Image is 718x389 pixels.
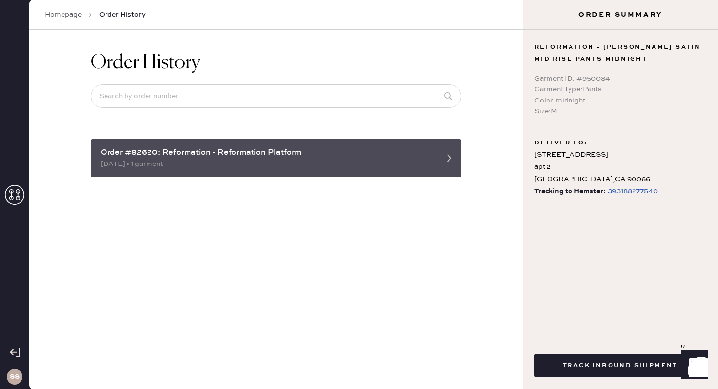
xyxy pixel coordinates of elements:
[99,10,146,20] span: Order History
[534,185,606,198] span: Tracking to Hemster:
[534,360,706,369] a: Track Inbound Shipment
[91,84,461,108] input: Search by order number
[523,10,718,20] h3: Order Summary
[10,373,20,380] h3: SS
[91,51,200,75] h1: Order History
[534,354,706,377] button: Track Inbound Shipment
[608,185,658,197] div: https://www.fedex.com/apps/fedextrack/?tracknumbers=393188277540&cntry_code=US
[534,73,706,84] div: Garment ID : # 950084
[606,185,658,198] a: 393188277540
[534,137,587,149] span: Deliver to:
[672,345,714,387] iframe: Front Chat
[45,10,82,20] a: Homepage
[101,147,434,159] div: Order #82620: Reformation - Reformation Platform
[534,149,706,186] div: [STREET_ADDRESS] apt 2 [GEOGRAPHIC_DATA] , CA 90066
[534,41,706,65] span: Reformation - [PERSON_NAME] Satin Mid Rise Pants midnight
[534,106,706,117] div: Size : M
[534,95,706,106] div: Color : midnight
[534,84,706,95] div: Garment Type : Pants
[101,159,434,169] div: [DATE] • 1 garment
